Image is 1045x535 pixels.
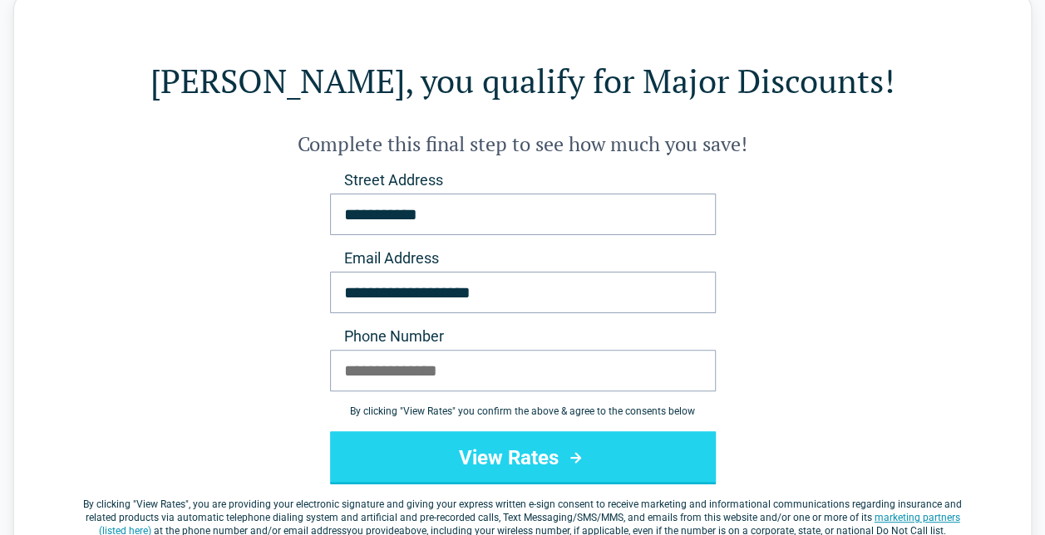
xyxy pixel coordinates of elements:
[136,498,185,510] span: View Rates
[330,326,716,346] label: Phone Number
[330,170,716,190] label: Street Address
[81,130,964,157] h2: Complete this final step to see how much you save!
[330,431,716,484] button: View Rates
[330,248,716,268] label: Email Address
[330,405,716,418] div: By clicking " View Rates " you confirm the above & agree to the consents below
[81,57,964,104] h1: [PERSON_NAME], you qualify for Major Discounts!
